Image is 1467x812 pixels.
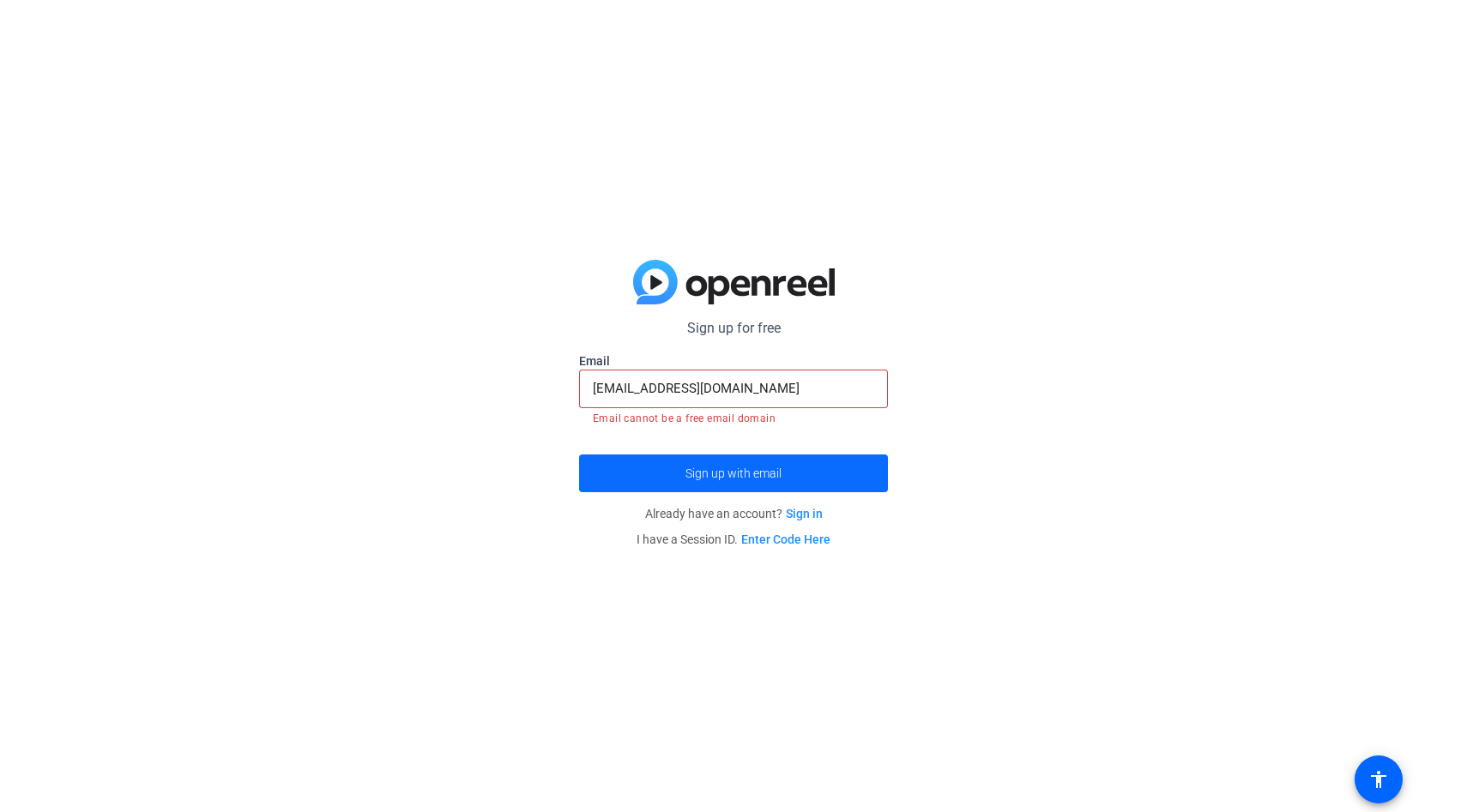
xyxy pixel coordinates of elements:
mat-error: Email cannot be a free email domain [593,408,874,427]
a: Sign in [786,507,823,520]
a: Enter Code Here [741,532,830,546]
img: blue-gradient.svg [633,260,835,304]
button: Sign up with email [579,454,888,492]
label: Email [579,352,888,370]
mat-icon: accessibility [1368,769,1389,790]
p: Sign up for free [579,318,888,339]
span: I have a Session ID. [637,532,830,546]
input: Enter Email Address [593,378,874,399]
span: Already have an account? [645,507,823,520]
